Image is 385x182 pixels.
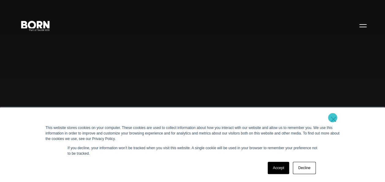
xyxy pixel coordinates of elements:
[68,145,318,156] p: If you decline, your information won’t be tracked when you visit this website. A single cookie wi...
[330,116,337,122] a: ×
[268,162,289,174] a: Accept
[46,125,340,142] div: This website stores cookies on your computer. These cookies are used to collect information about...
[356,19,370,32] button: Open
[293,162,315,174] a: Decline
